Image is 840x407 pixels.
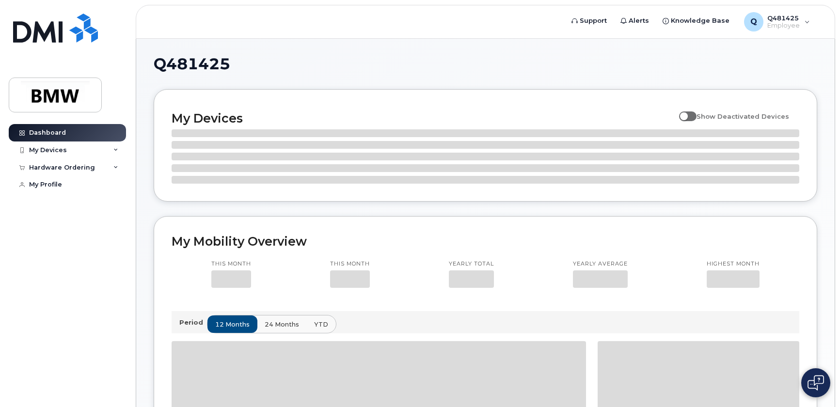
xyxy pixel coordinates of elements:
[573,260,628,268] p: Yearly average
[707,260,760,268] p: Highest month
[449,260,494,268] p: Yearly total
[314,320,328,329] span: YTD
[679,107,687,115] input: Show Deactivated Devices
[265,320,299,329] span: 24 months
[172,234,799,249] h2: My Mobility Overview
[179,318,207,327] p: Period
[330,260,370,268] p: This month
[697,112,789,120] span: Show Deactivated Devices
[211,260,251,268] p: This month
[808,375,824,391] img: Open chat
[154,57,230,71] span: Q481425
[172,111,674,125] h2: My Devices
